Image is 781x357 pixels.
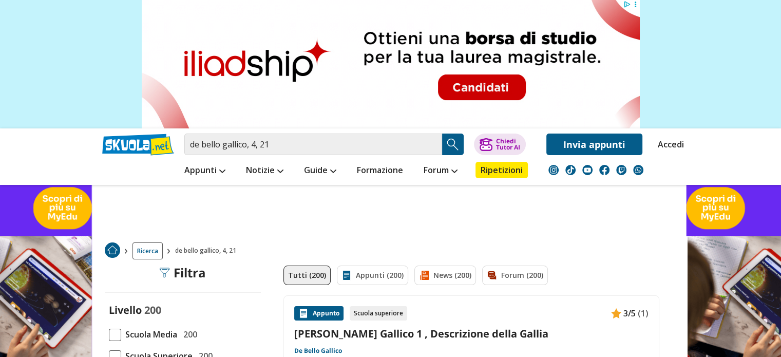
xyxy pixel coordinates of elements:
img: Forum filtro contenuto [487,270,497,280]
a: Invia appunti [546,134,642,155]
a: Accedi [658,134,679,155]
div: Appunto [294,306,344,321]
img: Filtra filtri mobile [159,268,169,278]
span: (1) [638,307,649,320]
a: Forum (200) [482,266,548,285]
a: Formazione [354,162,406,180]
img: facebook [599,165,609,175]
input: Cerca appunti, riassunti o versioni [184,134,442,155]
img: WhatsApp [633,165,643,175]
img: Home [105,242,120,258]
label: Livello [109,303,142,317]
img: Appunti filtro contenuto [341,270,352,280]
a: Home [105,242,120,259]
a: De Bello Gallico [294,347,342,355]
a: [PERSON_NAME] Gallico 1 , Descrizione della Gallia [294,327,649,341]
div: Chiedi Tutor AI [496,138,520,151]
img: youtube [582,165,593,175]
a: Appunti [182,162,228,180]
a: Ripetizioni [475,162,528,178]
a: Guide [301,162,339,180]
img: instagram [548,165,559,175]
a: Tutti (200) [283,266,331,285]
a: Ricerca [132,242,163,259]
a: News (200) [414,266,476,285]
img: Appunti contenuto [611,308,621,318]
img: twitch [616,165,626,175]
span: 200 [144,303,161,317]
button: Search Button [442,134,464,155]
a: Appunti (200) [337,266,408,285]
a: Notizie [243,162,286,180]
span: 200 [179,328,197,341]
a: Forum [421,162,460,180]
img: Appunti contenuto [298,308,309,318]
span: Scuola Media [121,328,177,341]
img: Cerca appunti, riassunti o versioni [445,137,461,152]
button: ChiediTutor AI [474,134,526,155]
div: Filtra [159,266,206,280]
span: 3/5 [623,307,636,320]
img: News filtro contenuto [419,270,429,280]
span: de bello gallico, 4, 21 [175,242,240,259]
img: tiktok [565,165,576,175]
div: Scuola superiore [350,306,407,321]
